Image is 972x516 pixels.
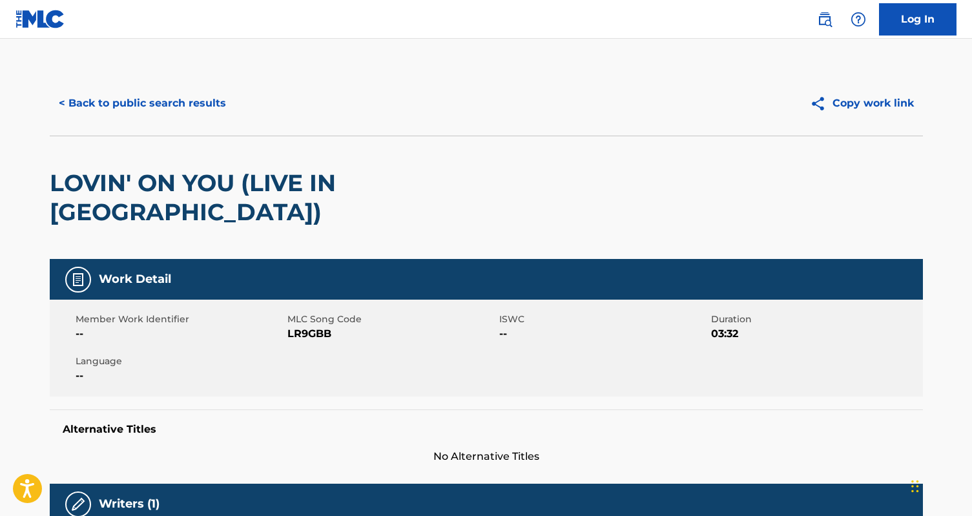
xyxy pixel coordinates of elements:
[70,272,86,287] img: Work Detail
[50,87,235,119] button: < Back to public search results
[50,169,574,227] h2: LOVIN' ON YOU (LIVE IN [GEOGRAPHIC_DATA])
[63,423,910,436] h5: Alternative Titles
[851,12,866,27] img: help
[711,313,920,326] span: Duration
[76,313,284,326] span: Member Work Identifier
[287,326,496,342] span: LR9GBB
[76,368,284,384] span: --
[76,355,284,368] span: Language
[50,449,923,464] span: No Alternative Titles
[711,326,920,342] span: 03:32
[99,272,171,287] h5: Work Detail
[812,6,838,32] a: Public Search
[287,313,496,326] span: MLC Song Code
[76,326,284,342] span: --
[907,454,972,516] iframe: Chat Widget
[99,497,160,511] h5: Writers (1)
[879,3,956,36] a: Log In
[499,326,708,342] span: --
[16,10,65,28] img: MLC Logo
[70,497,86,512] img: Writers
[801,87,923,119] button: Copy work link
[911,467,919,506] div: Drag
[499,313,708,326] span: ISWC
[845,6,871,32] div: Help
[810,96,832,112] img: Copy work link
[817,12,832,27] img: search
